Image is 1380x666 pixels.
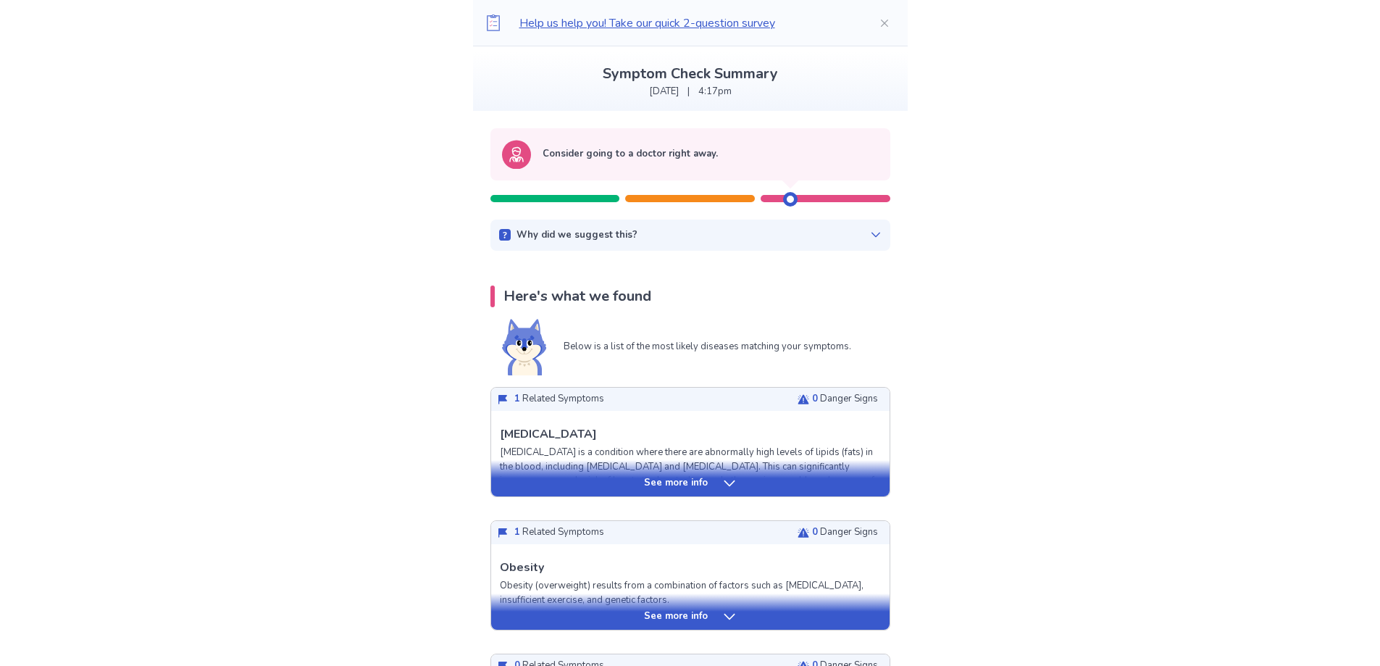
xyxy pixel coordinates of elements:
p: Related Symptoms [514,525,604,540]
span: 1 [514,525,520,538]
p: Below is a list of the most likely diseases matching your symptoms. [564,340,851,354]
p: Consider going to a doctor right away. [543,147,718,162]
p: Danger Signs [812,525,878,540]
p: See more info [644,476,708,491]
span: 0 [812,525,818,538]
p: Why did we suggest this? [517,228,637,243]
p: | [687,85,690,99]
p: Symptom Check Summary [485,63,896,85]
p: [MEDICAL_DATA] [500,425,597,443]
p: Here's what we found [503,286,651,307]
img: Shiba [502,319,546,375]
span: 0 [812,392,818,405]
p: [DATE] [649,85,679,99]
span: 1 [514,392,520,405]
p: Related Symptoms [514,392,604,407]
p: Help us help you! Take our quick 2-question survey [519,14,856,32]
p: Danger Signs [812,392,878,407]
p: See more info [644,609,708,624]
p: Obesity [500,559,544,576]
p: 4:17pm [698,85,732,99]
p: Obesity (overweight) results from a combination of factors such as [MEDICAL_DATA], insufficient e... [500,579,881,607]
p: [MEDICAL_DATA] is a condition where there are abnormally high levels of lipids (fats) in the bloo... [500,446,881,502]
